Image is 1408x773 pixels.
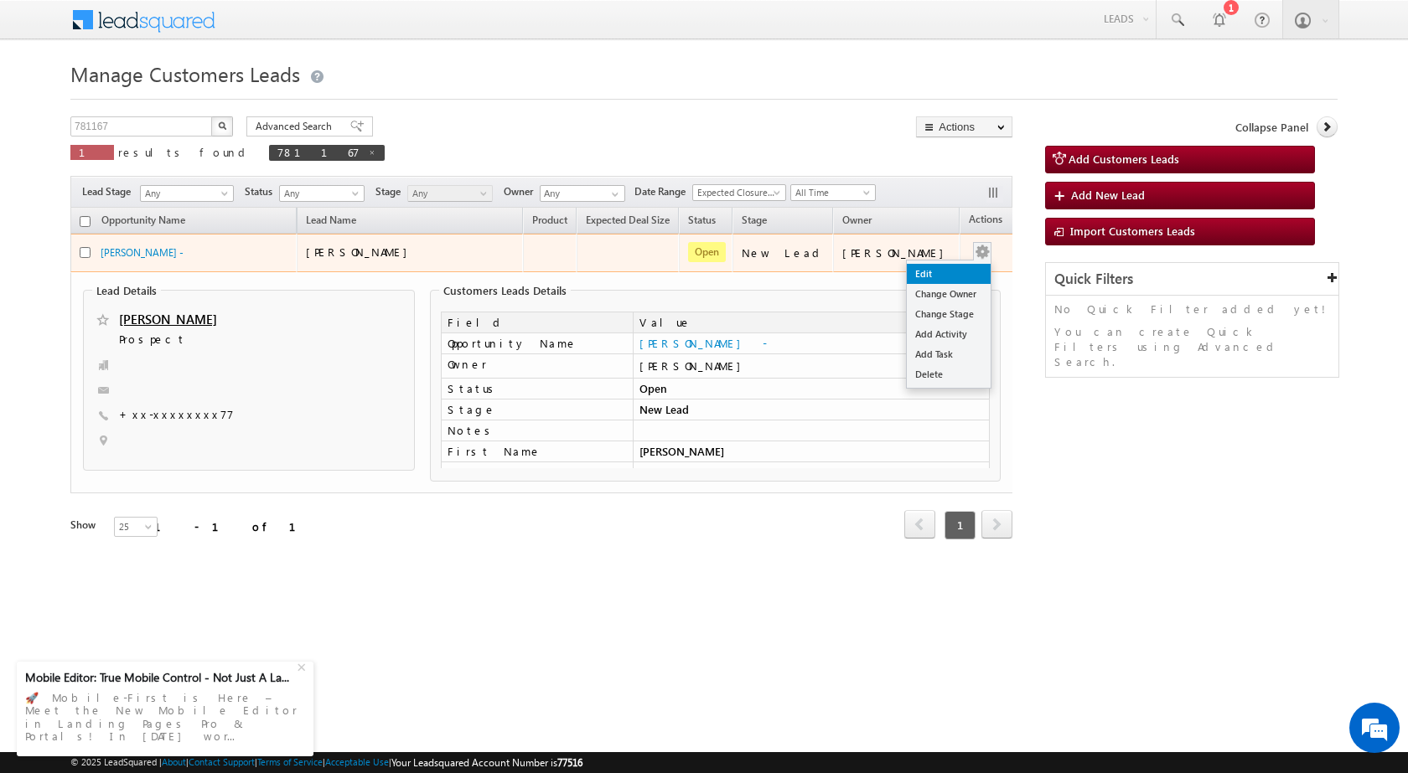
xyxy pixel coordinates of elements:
span: © 2025 LeadSquared | | | | | [70,755,582,770]
span: 1 [945,511,976,539]
a: Expected Closure Date [692,184,786,201]
div: [PERSON_NAME] [842,245,952,260]
td: New Lead [633,399,990,420]
a: Opportunity Name [93,211,194,233]
a: Status [680,211,724,233]
div: Quick Filters [1046,263,1338,296]
span: prev [904,510,935,539]
div: Show [70,518,101,533]
a: Add Task [907,344,991,364]
span: 1 [79,145,106,159]
span: [PERSON_NAME] [306,245,416,259]
span: Collapse Panel [1235,120,1308,135]
span: Opportunity Name [101,214,185,226]
td: Open [633,379,990,399]
span: Lead Stage [82,184,137,199]
td: Status [441,379,633,399]
td: Opportunity ID [441,462,633,483]
button: Actions [916,116,1012,137]
span: Any [408,186,488,201]
td: Field [441,312,633,333]
a: Expected Deal Size [577,211,678,233]
td: Value [633,312,990,333]
span: results found [118,145,251,159]
img: d_60004797649_company_0_60004797649 [28,88,70,110]
span: Manage Customers Leads [70,60,300,87]
a: [PERSON_NAME] - [639,336,767,350]
p: You can create Quick Filters using Advanced Search. [1054,324,1330,369]
div: New Lead [742,245,826,260]
span: 77516 [557,756,582,769]
td: Stage [441,399,633,420]
input: Check all records [80,216,91,227]
span: Lead Name [298,211,365,233]
a: Edit [907,264,991,284]
a: [PERSON_NAME] - [101,246,184,259]
span: Stage [375,184,407,199]
div: + [293,656,313,676]
span: Product [532,214,567,226]
td: First Name [441,441,633,462]
td: Opportunity Name [441,333,633,354]
span: Any [280,186,360,201]
div: 🚀 Mobile-First is Here – Meet the New Mobile Editor in Landing Pages Pro & Portals! In [DATE] wor... [25,686,305,748]
td: Notes [441,420,633,441]
a: Terms of Service [257,756,323,767]
p: No Quick Filter added yet! [1054,301,1330,317]
span: Import Customers Leads [1070,224,1195,238]
a: All Time [790,184,876,201]
em: Start Chat [228,516,304,539]
a: Change Stage [907,304,991,324]
a: Delete [907,364,991,384]
td: Owner [441,354,633,379]
a: Show All Items [603,186,624,203]
span: Actions [960,210,1011,232]
div: 1 - 1 of 1 [154,517,316,536]
a: Any [279,185,365,202]
a: About [162,756,186,767]
a: Add Activity [907,324,991,344]
span: Any [141,186,228,201]
div: Minimize live chat window [275,8,315,49]
span: Add New Lead [1071,188,1145,202]
span: +xx-xxxxxxxx77 [119,407,234,424]
td: [PERSON_NAME] [633,441,990,462]
span: Date Range [634,184,692,199]
span: Your Leadsquared Account Number is [391,756,582,769]
span: Advanced Search [256,119,337,134]
span: Open [688,242,726,262]
a: next [981,512,1012,539]
span: Status [245,184,279,199]
span: next [981,510,1012,539]
a: Any [407,185,493,202]
span: Expected Deal Size [586,214,670,226]
span: Prospect [119,332,321,348]
legend: Customers Leads Details [439,284,571,297]
a: Acceptable Use [325,756,389,767]
a: Contact Support [189,756,255,767]
span: Owner [504,184,540,199]
span: Expected Closure Date [693,185,780,200]
div: Chat with us now [87,88,282,110]
textarea: Type your message and hit 'Enter' [22,155,306,502]
a: prev [904,512,935,539]
a: [PERSON_NAME] [119,311,217,327]
span: All Time [791,185,871,200]
div: Mobile Editor: True Mobile Control - Not Just A La... [25,670,295,685]
span: Add Customers Leads [1069,152,1179,166]
span: 781167 [277,145,360,159]
input: Type to Search [540,185,625,202]
a: 25 [114,517,158,537]
span: 25 [115,519,159,534]
a: Any [140,185,234,202]
a: Stage [733,211,775,233]
div: [PERSON_NAME] [639,358,983,374]
a: Change Owner [907,284,991,304]
td: 781167 [633,462,990,483]
span: Stage [742,214,767,226]
img: Search [218,121,226,130]
legend: Lead Details [92,284,161,297]
span: Owner [842,214,872,226]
